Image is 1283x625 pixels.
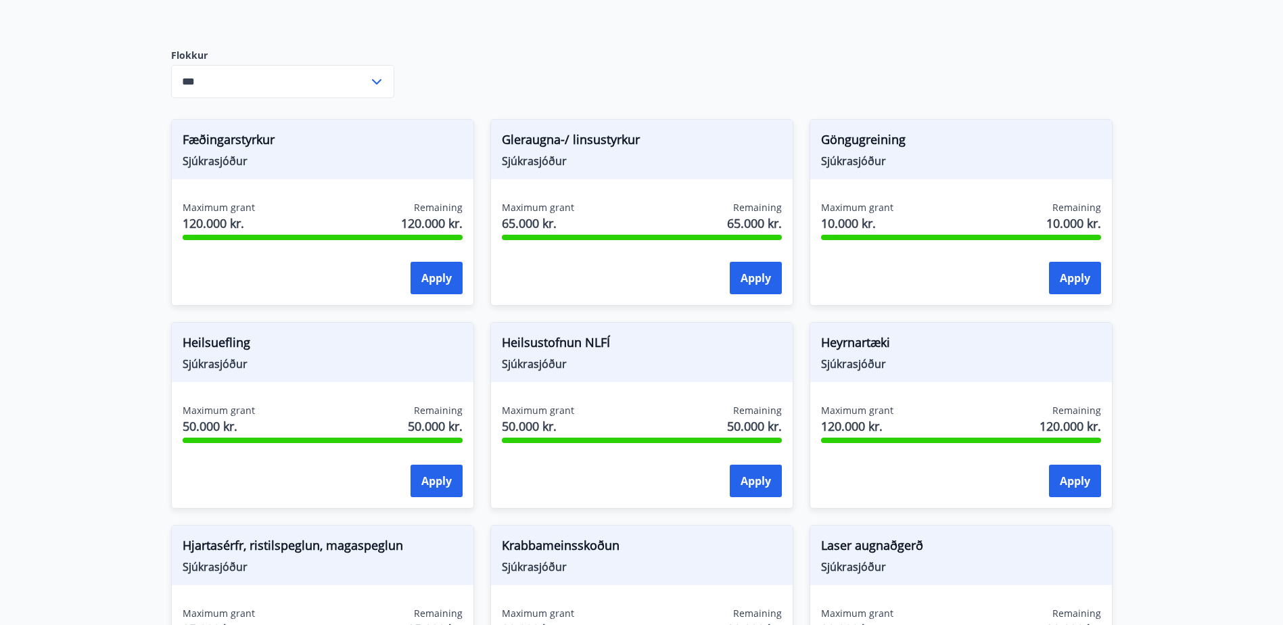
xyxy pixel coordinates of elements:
[733,607,782,620] span: Remaining
[183,536,463,559] span: Hjartasérfr, ristilspeglun, magaspeglun
[408,417,463,435] span: 50.000 kr.
[821,214,893,232] span: 10.000 kr.
[414,404,463,417] span: Remaining
[821,607,893,620] span: Maximum grant
[821,154,1101,168] span: Sjúkrasjóður
[821,536,1101,559] span: Laser augnaðgerð
[502,333,782,356] span: Heilsustofnun NLFÍ
[502,201,574,214] span: Maximum grant
[411,465,463,497] button: Apply
[1049,262,1101,294] button: Apply
[1052,201,1101,214] span: Remaining
[183,356,463,371] span: Sjúkrasjóður
[183,214,255,232] span: 120.000 kr.
[821,559,1101,574] span: Sjúkrasjóður
[821,417,893,435] span: 120.000 kr.
[183,333,463,356] span: Heilsuefling
[502,356,782,371] span: Sjúkrasjóður
[730,262,782,294] button: Apply
[821,333,1101,356] span: Heyrnartæki
[1049,465,1101,497] button: Apply
[414,607,463,620] span: Remaining
[183,404,255,417] span: Maximum grant
[502,417,574,435] span: 50.000 kr.
[183,154,463,168] span: Sjúkrasjóður
[821,356,1101,371] span: Sjúkrasjóður
[414,201,463,214] span: Remaining
[183,417,255,435] span: 50.000 kr.
[183,607,255,620] span: Maximum grant
[502,559,782,574] span: Sjúkrasjóður
[733,201,782,214] span: Remaining
[727,417,782,435] span: 50.000 kr.
[727,214,782,232] span: 65.000 kr.
[183,131,463,154] span: Fæðingarstyrkur
[502,131,782,154] span: Gleraugna-/ linsustyrkur
[411,262,463,294] button: Apply
[730,465,782,497] button: Apply
[821,131,1101,154] span: Göngugreining
[502,404,574,417] span: Maximum grant
[1052,404,1101,417] span: Remaining
[502,607,574,620] span: Maximum grant
[1040,417,1101,435] span: 120.000 kr.
[821,201,893,214] span: Maximum grant
[183,559,463,574] span: Sjúkrasjóður
[171,49,394,62] label: Flokkur
[1052,607,1101,620] span: Remaining
[183,201,255,214] span: Maximum grant
[502,154,782,168] span: Sjúkrasjóður
[1046,214,1101,232] span: 10.000 kr.
[821,404,893,417] span: Maximum grant
[401,214,463,232] span: 120.000 kr.
[502,536,782,559] span: Krabbameinsskoðun
[733,404,782,417] span: Remaining
[502,214,574,232] span: 65.000 kr.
